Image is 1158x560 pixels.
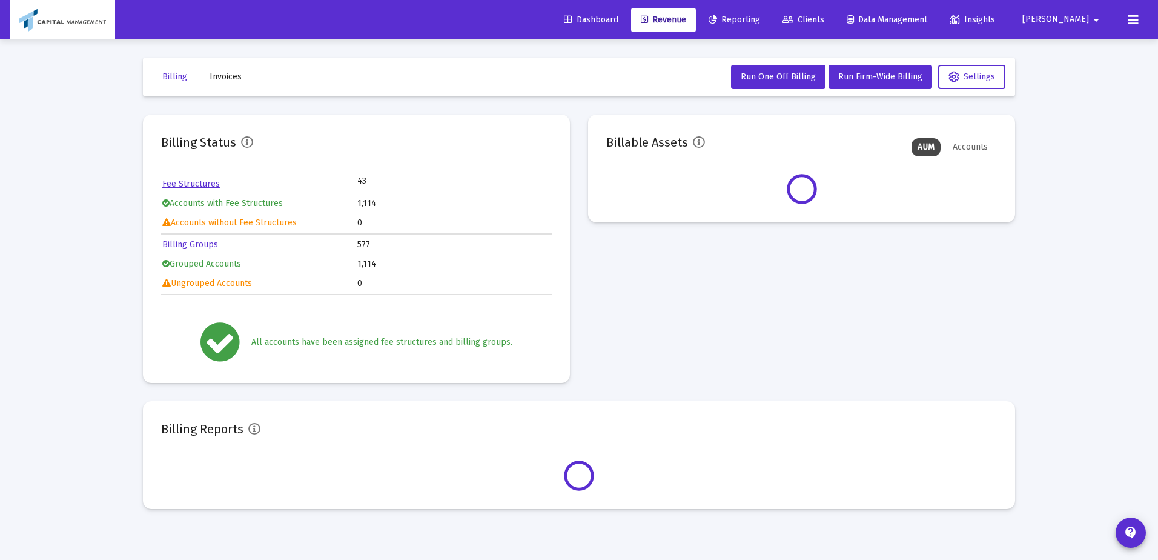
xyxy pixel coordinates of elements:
[838,72,922,82] span: Run Firm-Wide Billing
[162,275,356,293] td: Ungrouped Accounts
[554,8,628,32] a: Dashboard
[357,175,454,187] td: 43
[912,138,941,156] div: AUM
[606,133,688,152] h2: Billable Assets
[782,15,824,25] span: Clients
[847,15,927,25] span: Data Management
[357,214,551,232] td: 0
[161,419,243,439] h2: Billing Reports
[837,8,937,32] a: Data Management
[357,236,551,254] td: 577
[948,72,995,82] span: Settings
[741,72,816,82] span: Run One Off Billing
[699,8,770,32] a: Reporting
[1089,8,1103,32] mat-icon: arrow_drop_down
[162,255,356,273] td: Grouped Accounts
[1008,7,1118,32] button: [PERSON_NAME]
[709,15,760,25] span: Reporting
[631,8,696,32] a: Revenue
[773,8,834,32] a: Clients
[829,65,932,89] button: Run Firm-Wide Billing
[251,336,512,348] div: All accounts have been assigned fee structures and billing groups.
[357,275,551,293] td: 0
[153,65,197,89] button: Billing
[947,138,994,156] div: Accounts
[731,65,825,89] button: Run One Off Billing
[210,72,242,82] span: Invoices
[162,195,356,213] td: Accounts with Fee Structures
[162,72,187,82] span: Billing
[200,65,251,89] button: Invoices
[940,8,1005,32] a: Insights
[19,8,106,32] img: Dashboard
[564,15,618,25] span: Dashboard
[161,133,236,152] h2: Billing Status
[162,239,218,250] a: Billing Groups
[357,195,551,213] td: 1,114
[938,65,1005,89] button: Settings
[641,15,686,25] span: Revenue
[1022,15,1089,25] span: [PERSON_NAME]
[1123,525,1138,540] mat-icon: contact_support
[950,15,995,25] span: Insights
[162,179,220,189] a: Fee Structures
[162,214,356,232] td: Accounts without Fee Structures
[357,255,551,273] td: 1,114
